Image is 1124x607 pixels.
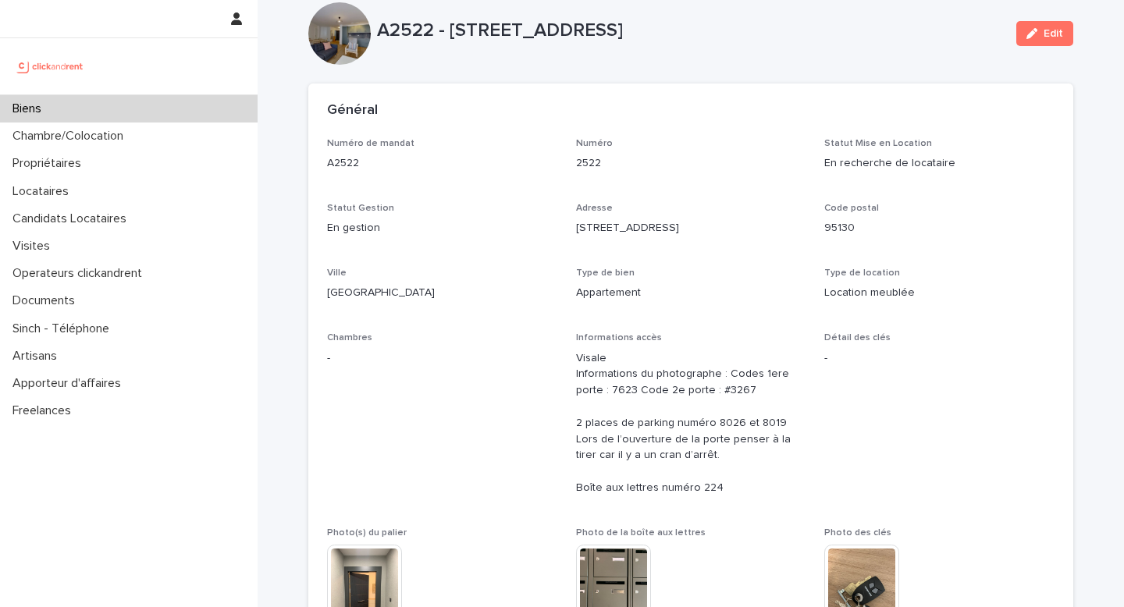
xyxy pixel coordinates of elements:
[6,129,136,144] p: Chambre/Colocation
[824,204,879,213] span: Code postal
[327,333,372,343] span: Chambres
[824,155,1055,172] p: En recherche de locataire
[824,350,1055,367] p: -
[6,184,81,199] p: Locataires
[377,20,1004,42] p: A2522 - [STREET_ADDRESS]
[6,293,87,308] p: Documents
[327,220,557,236] p: En gestion
[6,101,54,116] p: Biens
[576,220,806,236] p: [STREET_ADDRESS]
[576,333,662,343] span: Informations accès
[327,139,414,148] span: Numéro de mandat
[6,239,62,254] p: Visites
[327,350,557,367] p: -
[576,204,613,213] span: Adresse
[824,528,891,538] span: Photo des clés
[576,528,706,538] span: Photo de la boîte aux lettres
[824,333,891,343] span: Détail des clés
[824,220,1055,236] p: 95130
[327,268,347,278] span: Ville
[327,102,378,119] h2: Général
[824,285,1055,301] p: Location meublée
[1044,28,1063,39] span: Edit
[327,285,557,301] p: [GEOGRAPHIC_DATA]
[6,403,84,418] p: Freelances
[6,349,69,364] p: Artisans
[576,285,806,301] p: Appartement
[576,268,635,278] span: Type de bien
[12,51,88,82] img: UCB0brd3T0yccxBKYDjQ
[824,268,900,278] span: Type de location
[6,211,139,226] p: Candidats Locataires
[6,376,133,391] p: Apporteur d'affaires
[576,155,806,172] p: 2522
[1016,21,1073,46] button: Edit
[6,321,122,336] p: Sinch - Téléphone
[576,350,806,496] p: Visale Informations du photographe : Codes 1ere porte : 7623 Code 2e porte : #3267 2 places de pa...
[327,155,557,172] p: A2522
[6,266,155,281] p: Operateurs clickandrent
[6,156,94,171] p: Propriétaires
[824,139,932,148] span: Statut Mise en Location
[576,139,613,148] span: Numéro
[327,204,394,213] span: Statut Gestion
[327,528,407,538] span: Photo(s) du palier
